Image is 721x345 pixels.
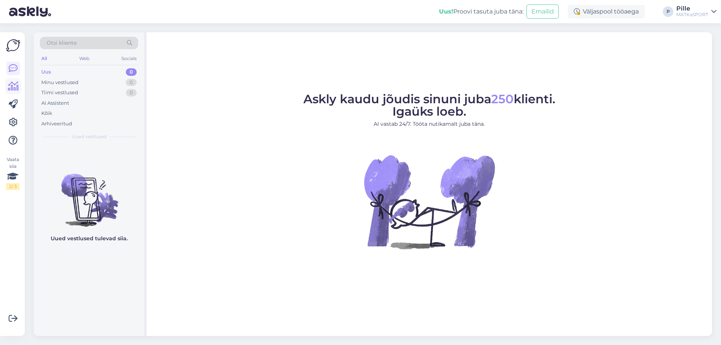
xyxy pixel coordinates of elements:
[41,68,51,76] div: Uus
[676,6,716,18] a: PilleMATKaSPORT
[34,160,144,228] img: No chats
[126,79,137,86] div: 0
[41,89,78,96] div: Tiimi vestlused
[439,8,453,15] b: Uus!
[676,6,708,12] div: Pille
[51,235,128,243] p: Uued vestlused tulevad siia.
[78,54,91,63] div: Web
[676,12,708,18] div: MATKaSPORT
[6,38,20,53] img: Askly Logo
[40,54,48,63] div: All
[303,120,555,128] p: AI vastab 24/7. Tööta nutikamalt juba täna.
[120,54,138,63] div: Socials
[491,92,514,106] span: 250
[663,6,673,17] div: P
[439,7,523,16] div: Proovi tasuta juba täna:
[362,134,497,269] img: No Chat active
[126,89,137,96] div: 0
[6,156,20,190] div: Vaata siia
[41,99,69,107] div: AI Assistent
[303,92,555,119] span: Askly kaudu jõudis sinuni juba klienti. Igaüks loeb.
[72,133,107,140] span: Uued vestlused
[47,39,77,47] span: Otsi kliente
[41,120,72,128] div: Arhiveeritud
[126,68,137,76] div: 0
[568,5,645,18] div: Väljaspool tööaega
[41,110,52,117] div: Kõik
[526,5,559,19] button: Emailid
[41,79,78,86] div: Minu vestlused
[6,183,20,190] div: 2 / 3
